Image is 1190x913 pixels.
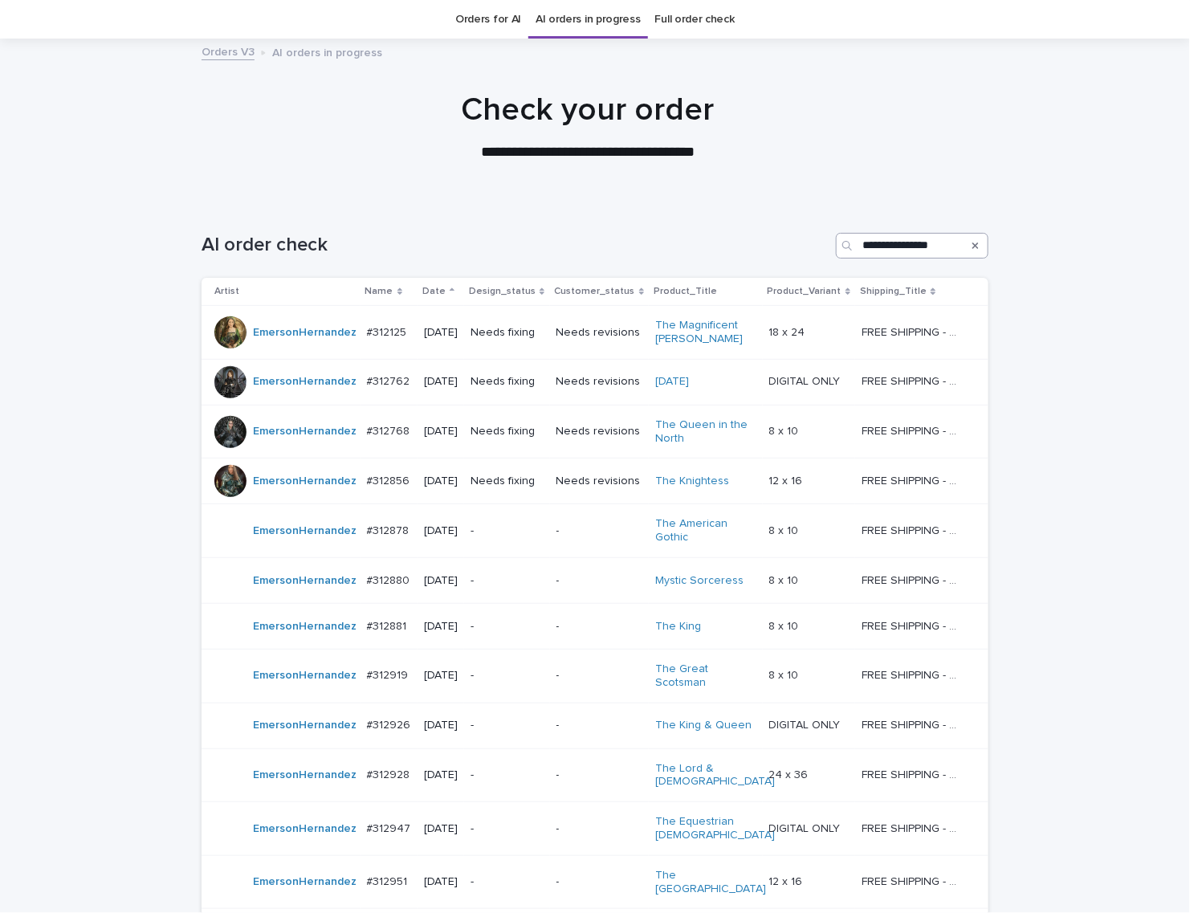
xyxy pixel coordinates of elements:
p: Product_Variant [768,283,842,300]
p: 12 x 16 [769,872,806,889]
a: EmersonHernandez [253,669,357,683]
a: Orders V3 [202,42,255,60]
p: [DATE] [424,375,458,389]
a: The American Gothic [655,517,756,544]
p: 24 x 36 [769,765,812,782]
h1: AI order check [202,234,829,257]
p: [DATE] [424,669,458,683]
a: The Great Scotsman [655,662,756,690]
p: #312919 [367,666,412,683]
p: FREE SHIPPING - preview in 1-2 business days, after your approval delivery will take 5-10 b.d. [862,372,965,389]
p: FREE SHIPPING - preview in 1-2 business days, after your approval delivery will take 5-10 b.d. [862,571,965,588]
p: #312878 [367,521,413,538]
tr: EmersonHernandez #312125#312125 [DATE]Needs fixingNeeds revisionsThe Magnificent [PERSON_NAME] 18... [202,306,988,360]
p: Artist [214,283,239,300]
a: The King [655,620,701,634]
a: The Knightess [655,475,729,488]
p: FREE SHIPPING - preview in 1-2 business days, after your approval delivery will take 5-10 b.d. [862,715,965,732]
tr: EmersonHernandez #312881#312881 [DATE]--The King 8 x 108 x 10 FREE SHIPPING - preview in 1-2 busi... [202,603,988,649]
p: [DATE] [424,768,458,782]
a: EmersonHernandez [253,719,357,732]
p: Needs fixing [471,375,544,389]
a: EmersonHernandez [253,326,357,340]
p: - [556,524,643,538]
p: #312762 [367,372,414,389]
p: 18 x 24 [769,323,809,340]
p: #312928 [367,765,414,782]
tr: EmersonHernandez #312880#312880 [DATE]--Mystic Sorceress 8 x 108 x 10 FREE SHIPPING - preview in ... [202,557,988,603]
tr: EmersonHernandez #312878#312878 [DATE]--The American Gothic 8 x 108 x 10 FREE SHIPPING - preview ... [202,504,988,558]
p: #312768 [367,422,414,438]
p: [DATE] [424,475,458,488]
p: #312125 [367,323,410,340]
p: FREE SHIPPING - preview in 1-2 business days, after your approval delivery will take 5-10 b.d. [862,617,965,634]
tr: EmersonHernandez #312856#312856 [DATE]Needs fixingNeeds revisionsThe Knightess 12 x 1612 x 16 FRE... [202,459,988,504]
a: The King & Queen [655,719,752,732]
p: Needs fixing [471,425,544,438]
p: Design_status [469,283,536,300]
a: [DATE] [655,375,689,389]
p: - [471,768,544,782]
p: Needs fixing [471,326,544,340]
p: - [471,620,544,634]
p: [DATE] [424,574,458,588]
p: - [471,822,544,836]
p: #312947 [367,819,414,836]
p: FREE SHIPPING - preview in 1-2 business days, after your approval delivery will take 5-10 b.d. [862,666,965,683]
a: EmersonHernandez [253,524,357,538]
p: 8 x 10 [769,422,802,438]
p: [DATE] [424,719,458,732]
p: DIGITAL ONLY [769,819,844,836]
p: - [556,574,643,588]
p: #312881 [367,617,410,634]
p: - [556,822,643,836]
p: - [556,620,643,634]
p: [DATE] [424,822,458,836]
h1: Check your order [194,91,981,129]
a: Mystic Sorceress [655,574,744,588]
a: Full order check [655,1,735,39]
p: Needs revisions [556,475,643,488]
p: - [556,669,643,683]
a: The Queen in the North [655,418,756,446]
p: [DATE] [424,875,458,889]
p: AI orders in progress [272,43,382,60]
p: FREE SHIPPING - preview in 1-2 business days, after your approval delivery will take 5-10 b.d. [862,471,965,488]
a: EmersonHernandez [253,425,357,438]
p: Shipping_Title [860,283,927,300]
tr: EmersonHernandez #312947#312947 [DATE]--The Equestrian [DEMOGRAPHIC_DATA] DIGITAL ONLYDIGITAL ONL... [202,802,988,856]
p: - [556,719,643,732]
a: EmersonHernandez [253,875,357,889]
p: Needs revisions [556,326,643,340]
tr: EmersonHernandez #312951#312951 [DATE]--The [GEOGRAPHIC_DATA] 12 x 1612 x 16 FREE SHIPPING - prev... [202,855,988,909]
a: EmersonHernandez [253,475,357,488]
tr: EmersonHernandez #312919#312919 [DATE]--The Great Scotsman 8 x 108 x 10 FREE SHIPPING - preview i... [202,649,988,703]
p: #312880 [367,571,414,588]
p: - [556,768,643,782]
p: 8 x 10 [769,521,802,538]
a: AI orders in progress [536,1,641,39]
p: [DATE] [424,326,458,340]
a: The Equestrian [DEMOGRAPHIC_DATA] [655,815,775,842]
p: FREE SHIPPING - preview in 1-2 business days, after your approval delivery will take 5-10 b.d. [862,765,965,782]
p: Needs revisions [556,425,643,438]
p: Needs revisions [556,375,643,389]
tr: EmersonHernandez #312768#312768 [DATE]Needs fixingNeeds revisionsThe Queen in the North 8 x 108 x... [202,405,988,459]
a: EmersonHernandez [253,822,357,836]
p: 8 x 10 [769,666,802,683]
a: EmersonHernandez [253,574,357,588]
p: [DATE] [424,620,458,634]
p: DIGITAL ONLY [769,372,844,389]
p: Product_Title [654,283,717,300]
a: EmersonHernandez [253,375,357,389]
p: 8 x 10 [769,571,802,588]
a: The [GEOGRAPHIC_DATA] [655,869,766,896]
a: EmersonHernandez [253,768,357,782]
p: FREE SHIPPING - preview in 1-2 business days, after your approval delivery will take 5-10 b.d. [862,872,965,889]
p: #312926 [367,715,414,732]
a: Orders for AI [455,1,521,39]
p: 8 x 10 [769,617,802,634]
p: DIGITAL ONLY [769,715,844,732]
input: Search [836,233,988,259]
